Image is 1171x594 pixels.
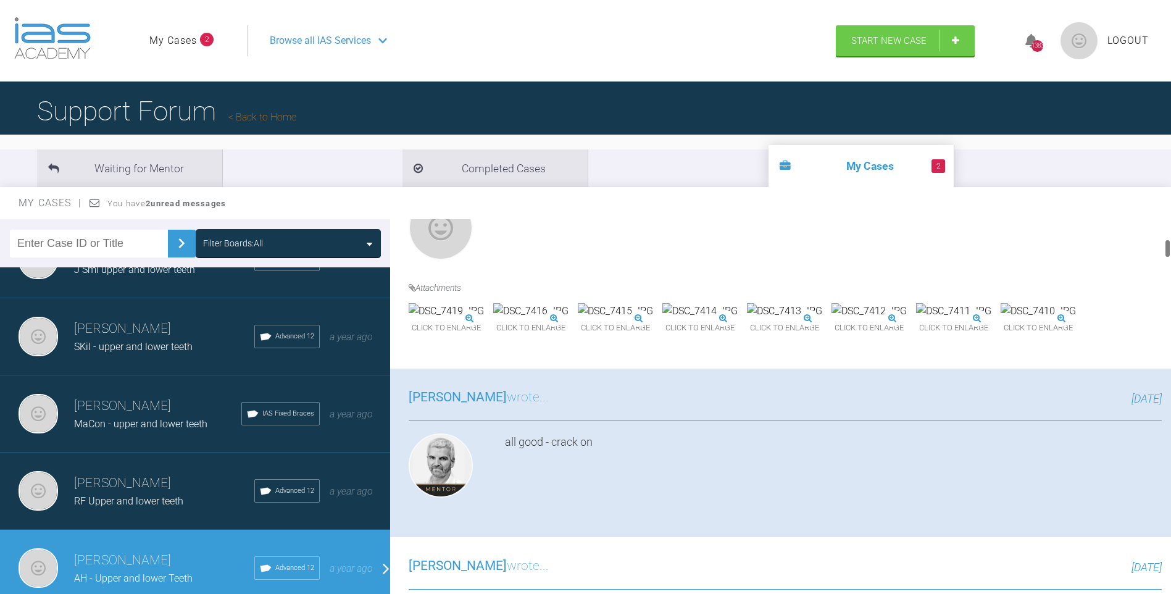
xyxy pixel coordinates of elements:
[1131,392,1162,405] span: [DATE]
[769,145,954,187] li: My Cases
[275,563,314,574] span: Advanced 12
[228,111,296,123] a: Back to Home
[747,303,822,319] img: DSC_7413.JPG
[1061,22,1098,59] img: profile.png
[662,303,738,319] img: DSC_7414.JPG
[747,319,822,338] span: Click to enlarge
[831,319,907,338] span: Click to enlarge
[851,35,927,46] span: Start New Case
[37,90,296,133] h1: Support Forum
[74,550,254,571] h3: [PERSON_NAME]
[330,485,373,497] span: a year ago
[19,197,82,209] span: My Cases
[493,319,569,338] span: Click to enlarge
[578,303,653,319] img: DSC_7415.JPG
[662,319,738,338] span: Click to enlarge
[74,341,193,353] span: SKil - upper and lower teeth
[19,548,58,588] img: Neil Fearns
[262,408,314,419] span: IAS Fixed Braces
[931,159,945,173] span: 2
[203,236,263,250] div: Filter Boards: All
[1001,319,1076,338] span: Click to enlarge
[916,303,991,319] img: DSC_7411.JPG
[493,303,569,319] img: DSC_7416.JPG
[19,471,58,511] img: Neil Fearns
[74,264,195,275] span: J Smi upper and lower teeth
[146,199,226,208] strong: 2 unread messages
[402,149,588,187] li: Completed Cases
[836,25,975,56] a: Start New Case
[409,281,1162,295] h4: Attachments
[330,563,373,574] span: a year ago
[19,394,58,433] img: Neil Fearns
[74,396,241,417] h3: [PERSON_NAME]
[409,387,549,408] h3: wrote...
[1001,303,1076,319] img: DSC_7410.JPG
[330,331,373,343] span: a year ago
[200,33,214,46] span: 2
[74,473,254,494] h3: [PERSON_NAME]
[10,230,168,257] input: Enter Case ID or Title
[578,319,653,338] span: Click to enlarge
[107,199,227,208] span: You have
[74,418,207,430] span: MaCon - upper and lower teeth
[37,149,222,187] li: Waiting for Mentor
[330,408,373,420] span: a year ago
[409,558,507,573] span: [PERSON_NAME]
[1031,40,1043,52] div: 1383
[409,433,473,498] img: Ross Hobson
[505,196,1162,265] div: upper 1925 and pc 6-6 lower moved to 1925 PC LL6-LR5/ nv upper hold lower replace power chain
[172,233,191,253] img: chevronRight.28bd32b0.svg
[19,317,58,356] img: Neil Fearns
[275,485,314,496] span: Advanced 12
[275,331,314,342] span: Advanced 12
[916,319,991,338] span: Click to enlarge
[1131,561,1162,574] span: [DATE]
[1107,33,1149,49] a: Logout
[409,556,549,577] h3: wrote...
[74,572,193,584] span: AH - Upper and lower Teeth
[270,33,371,49] span: Browse all IAS Services
[74,319,254,340] h3: [PERSON_NAME]
[409,196,473,260] img: Neil Fearns
[14,17,91,59] img: logo-light.3e3ef733.png
[831,303,907,319] img: DSC_7412.JPG
[505,433,1162,503] div: all good - crack on
[149,33,197,49] a: My Cases
[409,303,484,319] img: DSC_7419.JPG
[409,390,507,404] span: [PERSON_NAME]
[74,495,183,507] span: RF Upper and lower teeth
[409,319,484,338] span: Click to enlarge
